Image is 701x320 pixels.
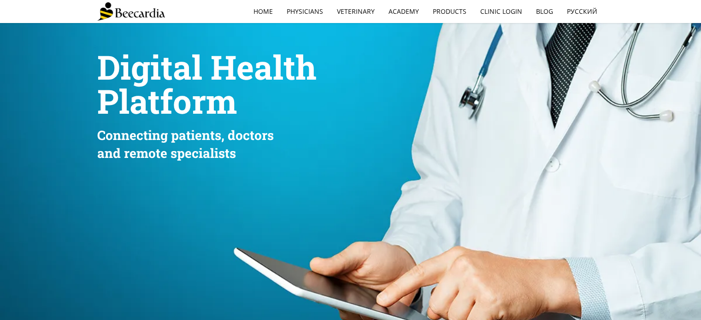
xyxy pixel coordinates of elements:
a: Clinic Login [473,1,529,22]
a: Veterinary [330,1,382,22]
span: Connecting patients, doctors [97,127,274,144]
a: Physicians [280,1,330,22]
a: Blog [529,1,560,22]
span: Digital Health [97,45,317,89]
a: Products [426,1,473,22]
img: Beecardia [97,2,165,21]
span: and remote specialists [97,145,236,162]
a: home [247,1,280,22]
a: Academy [382,1,426,22]
span: Platform [97,79,237,123]
a: Русский [560,1,604,22]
